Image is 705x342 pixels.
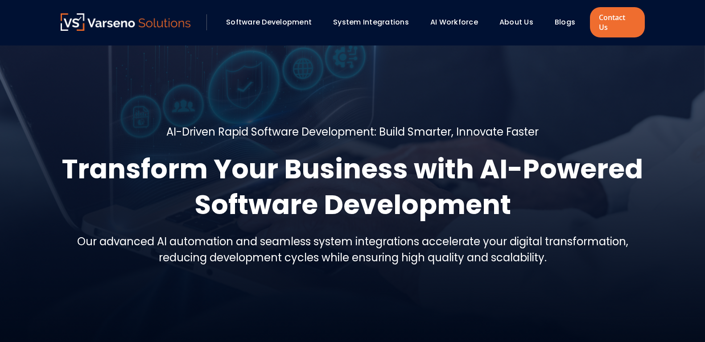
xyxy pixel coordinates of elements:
[61,13,191,31] img: Varseno Solutions – Product Engineering & IT Services
[499,17,533,27] a: About Us
[550,15,588,30] div: Blogs
[222,15,324,30] div: Software Development
[590,7,644,37] a: Contact Us
[61,151,645,223] h1: Transform Your Business with AI-Powered Software Development
[61,234,645,266] h5: Our advanced AI automation and seamless system integrations accelerate your digital transformatio...
[166,124,539,140] h5: AI-Driven Rapid Software Development: Build Smarter, Innovate Faster
[555,17,575,27] a: Blogs
[426,15,491,30] div: AI Workforce
[430,17,478,27] a: AI Workforce
[226,17,312,27] a: Software Development
[495,15,546,30] div: About Us
[329,15,421,30] div: System Integrations
[333,17,409,27] a: System Integrations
